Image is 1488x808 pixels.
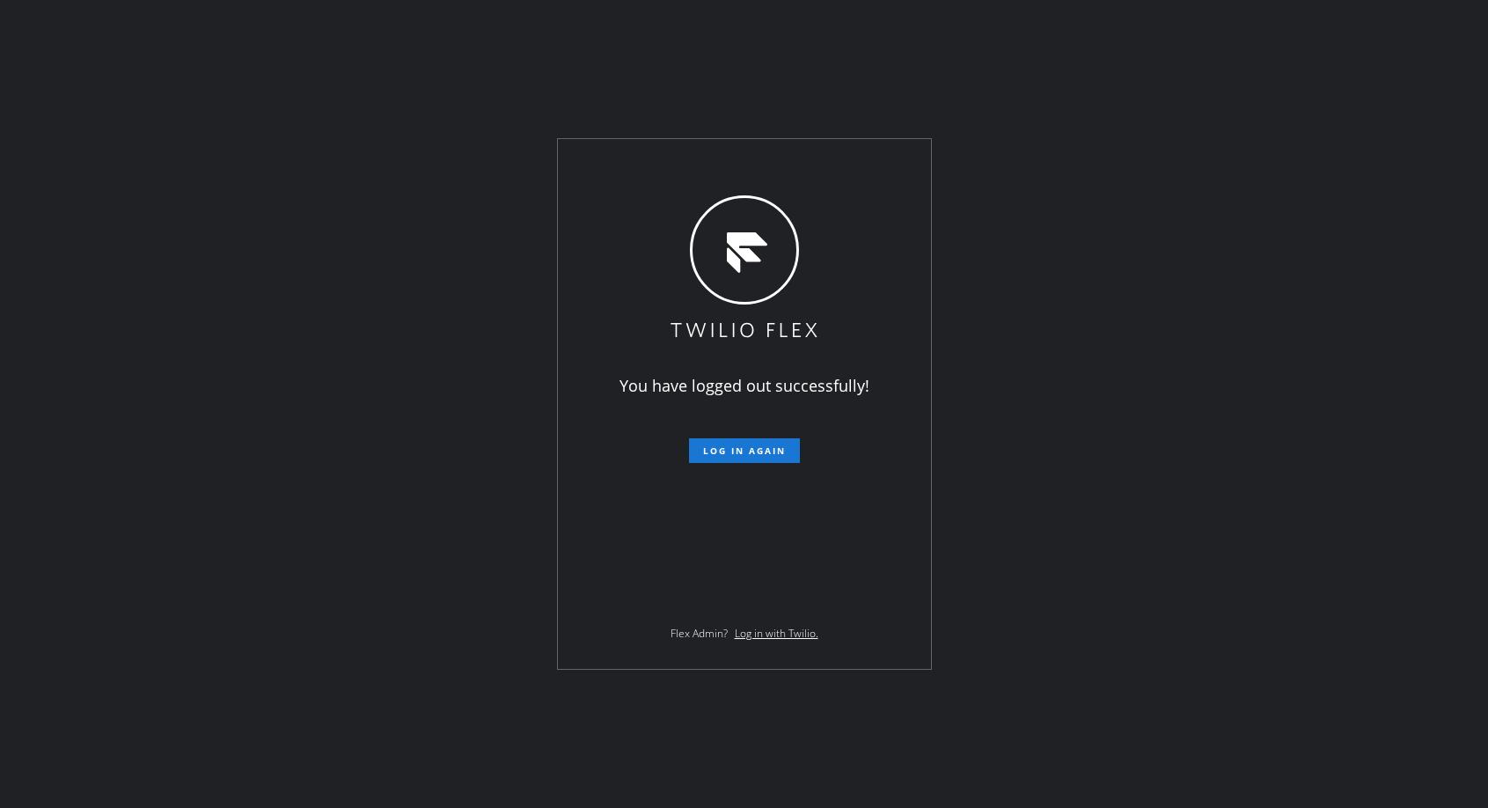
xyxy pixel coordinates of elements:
span: Flex Admin? [671,626,728,641]
span: Log in again [703,444,786,457]
span: You have logged out successfully! [619,375,869,396]
button: Log in again [689,438,800,463]
a: Log in with Twilio. [735,626,818,641]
